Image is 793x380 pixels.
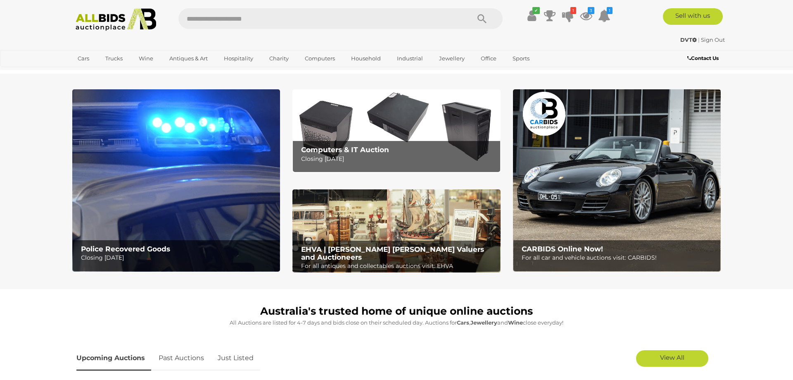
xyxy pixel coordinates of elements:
[292,89,500,172] a: Computers & IT Auction Computers & IT Auction Closing [DATE]
[570,7,576,14] i: 1
[687,54,721,63] a: Contact Us
[434,52,470,65] a: Jewellery
[701,36,725,43] a: Sign Out
[680,36,697,43] strong: DVT
[588,7,594,14] i: 3
[292,189,500,273] a: EHVA | Evans Hastings Valuers and Auctioneers EHVA | [PERSON_NAME] [PERSON_NAME] Valuers and Auct...
[292,189,500,273] img: EHVA | Evans Hastings Valuers and Auctioneers
[133,52,159,65] a: Wine
[301,146,389,154] b: Computers & IT Auction
[513,89,721,272] a: CARBIDS Online Now! CARBIDS Online Now! For all car and vehicle auctions visit: CARBIDS!
[301,245,484,261] b: EHVA | [PERSON_NAME] [PERSON_NAME] Valuers and Auctioneers
[392,52,428,65] a: Industrial
[71,8,161,31] img: Allbids.com.au
[457,319,469,326] strong: Cars
[513,89,721,272] img: CARBIDS Online Now!
[72,89,280,272] a: Police Recovered Goods Police Recovered Goods Closing [DATE]
[292,89,500,172] img: Computers & IT Auction
[164,52,213,65] a: Antiques & Art
[698,36,700,43] span: |
[532,7,540,14] i: ✔
[211,346,260,370] a: Just Listed
[598,8,610,23] a: 1
[152,346,210,370] a: Past Auctions
[507,52,535,65] a: Sports
[475,52,502,65] a: Office
[580,8,592,23] a: 3
[680,36,698,43] a: DVT
[522,245,603,253] b: CARBIDS Online Now!
[636,350,708,367] a: View All
[76,318,717,327] p: All Auctions are listed for 4-7 days and bids close on their scheduled day. Auctions for , and cl...
[72,65,142,79] a: [GEOGRAPHIC_DATA]
[525,8,538,23] a: ✔
[607,7,613,14] i: 1
[301,261,496,271] p: For all antiques and collectables auctions visit: EHVA
[218,52,259,65] a: Hospitality
[72,89,280,272] img: Police Recovered Goods
[346,52,386,65] a: Household
[81,253,275,263] p: Closing [DATE]
[508,319,523,326] strong: Wine
[562,8,574,23] a: 1
[470,319,497,326] strong: Jewellery
[522,253,716,263] p: For all car and vehicle auctions visit: CARBIDS!
[299,52,340,65] a: Computers
[76,306,717,317] h1: Australia's trusted home of unique online auctions
[461,8,503,29] button: Search
[687,55,719,61] b: Contact Us
[660,354,684,361] span: View All
[100,52,128,65] a: Trucks
[301,154,496,164] p: Closing [DATE]
[76,346,151,370] a: Upcoming Auctions
[264,52,294,65] a: Charity
[72,52,95,65] a: Cars
[663,8,723,25] a: Sell with us
[81,245,170,253] b: Police Recovered Goods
